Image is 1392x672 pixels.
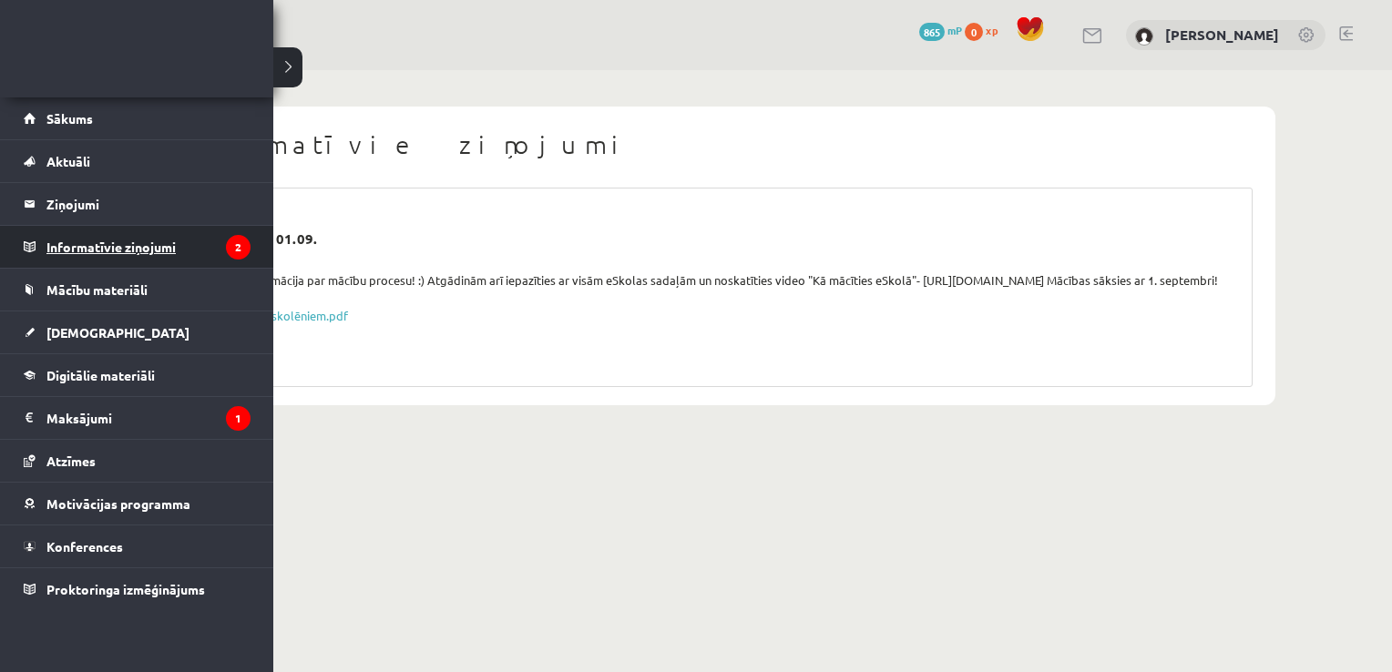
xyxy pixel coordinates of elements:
a: 0 xp [965,23,1007,37]
div: Pielikumā pamatinformācija par mācību procesu! :) Atgādinām arī iepazīties ar visām eSkolas sadaļ... [142,271,1243,290]
a: Informatīvie ziņojumi2 [24,226,251,268]
span: 865 [919,23,945,41]
span: mP [947,23,962,37]
a: Proktoringa izmēģinājums [24,568,251,610]
span: 0 [965,23,983,41]
span: Motivācijas programma [46,495,190,512]
a: [DEMOGRAPHIC_DATA] [24,311,251,353]
div: Mācību process ar 01.09. [156,229,1229,249]
img: Roberts Pauls [1135,27,1153,46]
i: 2 [226,235,251,260]
span: Mācību materiāli [46,281,148,298]
a: Sākums [24,97,251,139]
a: Atzīmes [24,440,251,482]
span: Digitālie materiāli [46,367,155,383]
a: Mācību materiāli [24,269,251,311]
span: xp [986,23,998,37]
a: [PERSON_NAME] [1165,25,1279,44]
span: Atzīmes [46,453,96,469]
a: Konferences [24,525,251,567]
h1: Informatīvie ziņojumi [132,129,1253,160]
a: Maksājumi1 [24,397,251,439]
legend: Ziņojumi [46,183,251,225]
a: Ziņojumi [24,183,251,225]
a: eSkola_uz_1.09._info_skolēniem.pdf [156,308,348,323]
span: Konferences [46,538,123,555]
i: 1 [226,406,251,431]
div: [DATE] 12:43:14 [142,211,1243,229]
legend: Informatīvie ziņojumi [46,226,251,268]
a: Rīgas 1. Tālmācības vidusskola [20,32,166,77]
a: Aktuāli [24,140,251,182]
span: Sākums [46,110,93,127]
a: 865 mP [919,23,962,37]
span: Aktuāli [46,153,90,169]
span: Proktoringa izmēģinājums [46,581,205,597]
a: Digitālie materiāli [24,354,251,396]
legend: Maksājumi [46,397,251,439]
span: [DEMOGRAPHIC_DATA] [46,324,189,341]
a: Motivācijas programma [24,483,251,524]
